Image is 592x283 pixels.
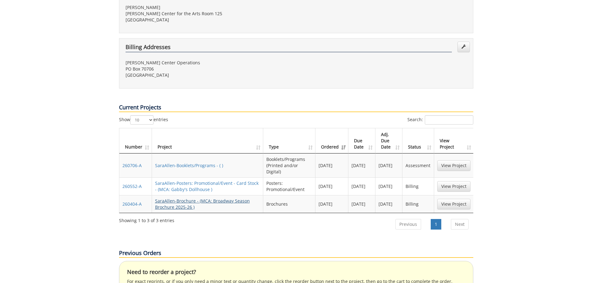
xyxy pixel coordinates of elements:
select: Showentries [130,115,154,125]
a: Next [451,219,469,230]
td: Posters: Promotional/Event [263,177,315,195]
a: SaraAllen-Posters: Promotional/Event - Card Stock - (MCA: Gabby's Dollhouse ) [155,180,259,192]
td: [DATE] [375,153,402,177]
a: 260404-A [122,201,142,207]
a: View Project [437,160,470,171]
td: [DATE] [348,153,376,177]
p: [PERSON_NAME] [126,4,291,11]
a: 260552-A [122,183,142,189]
td: [DATE] [375,195,402,213]
th: Status: activate to sort column ascending [402,128,434,153]
td: Billing [402,177,434,195]
h4: Need to reorder a project? [127,269,465,275]
a: 260706-A [122,162,142,168]
div: Showing 1 to 3 of 3 entries [119,215,174,224]
th: Due Date: activate to sort column ascending [348,128,376,153]
td: Assessment [402,153,434,177]
a: View Project [437,181,470,192]
a: SaraAllen-Brochure - (MCA: Broadway Season Brochure 2025-26 ) [155,198,250,210]
a: SaraAllen-Booklets/Programs - ( ) [155,162,223,168]
td: Billing [402,195,434,213]
td: [DATE] [315,177,348,195]
label: Show entries [119,115,168,125]
input: Search: [425,115,473,125]
th: Ordered: activate to sort column ascending [315,128,348,153]
a: Previous [395,219,421,230]
p: PO Box 70706 [126,66,291,72]
p: [GEOGRAPHIC_DATA] [126,17,291,23]
td: [DATE] [348,195,376,213]
td: [DATE] [315,195,348,213]
a: Edit Addresses [457,42,470,52]
th: View Project: activate to sort column ascending [434,128,474,153]
a: 1 [431,219,441,230]
td: [DATE] [315,153,348,177]
td: Booklets/Programs (Printed and/or Digital) [263,153,315,177]
a: View Project [437,199,470,209]
p: [PERSON_NAME] Center for the Arts Room 125 [126,11,291,17]
td: [DATE] [375,177,402,195]
th: Number: activate to sort column ascending [119,128,152,153]
td: [DATE] [348,177,376,195]
td: Brochures [263,195,315,213]
th: Type: activate to sort column ascending [263,128,315,153]
p: [PERSON_NAME] Center Operations [126,60,291,66]
label: Search: [407,115,473,125]
p: Previous Orders [119,249,473,258]
p: [GEOGRAPHIC_DATA] [126,72,291,78]
p: Current Projects [119,103,473,112]
th: Project: activate to sort column ascending [152,128,263,153]
th: Adj. Due Date: activate to sort column ascending [375,128,402,153]
h4: Billing Addresses [126,44,452,52]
